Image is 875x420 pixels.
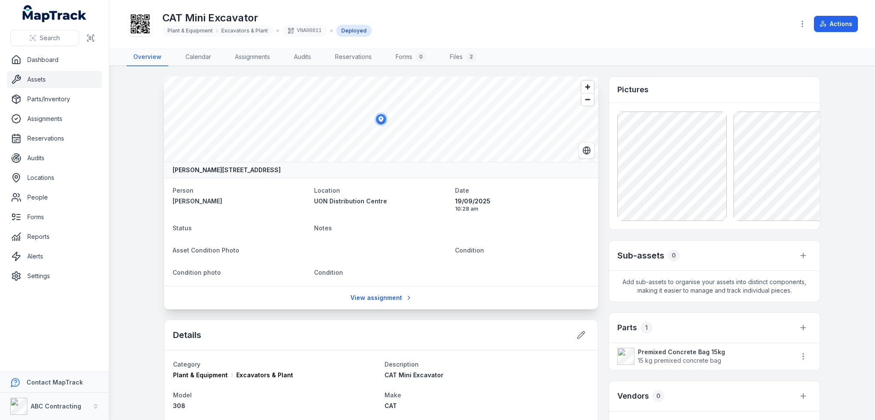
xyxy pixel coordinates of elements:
[173,269,221,276] span: Condition photo
[7,209,102,226] a: Forms
[638,356,725,365] span: 15 kg premixed concrete bag
[617,390,649,402] h3: Vendors
[7,130,102,147] a: Reservations
[7,267,102,285] a: Settings
[164,76,598,162] canvas: Map
[455,197,590,212] time: 19/09/2025, 10:28:01 am
[314,187,340,194] span: Location
[328,48,379,66] a: Reservations
[455,197,590,206] span: 19/09/2025
[23,5,87,22] a: MapTrack
[638,348,725,356] strong: Premixed Concrete Bag 15kg
[466,52,476,62] div: 2
[173,391,192,399] span: Model
[443,48,483,66] a: Files2
[126,48,168,66] a: Overview
[455,247,484,254] span: Condition
[173,187,194,194] span: Person
[31,402,81,410] strong: ABC Contracting
[336,25,372,37] div: Deployed
[581,81,594,93] button: Zoom in
[385,371,443,379] span: CAT Mini Excavator
[162,11,372,25] h1: CAT Mini Excavator
[7,110,102,127] a: Assignments
[617,348,787,365] a: Premixed Concrete Bag 15kg15 kg premixed concrete bag
[314,197,387,205] span: UON Distribution Centre
[814,16,858,32] button: Actions
[7,71,102,88] a: Assets
[345,290,418,306] a: View assignment
[173,247,239,254] span: Asset Condition Photo
[167,27,213,34] span: Plant & Equipment
[7,248,102,265] a: Alerts
[581,93,594,106] button: Zoom out
[173,329,201,341] h2: Details
[173,166,281,174] strong: [PERSON_NAME][STREET_ADDRESS]
[652,390,664,402] div: 0
[385,361,419,368] span: Description
[7,189,102,206] a: People
[7,91,102,108] a: Parts/Inventory
[221,27,268,34] span: Excavators & Plant
[173,402,185,409] span: 308
[578,142,595,159] button: Switch to Satellite View
[668,250,680,261] div: 0
[455,187,469,194] span: Date
[26,379,83,386] strong: Contact MapTrack
[173,371,228,379] span: Plant & Equipment
[389,48,433,66] a: Forms0
[228,48,277,66] a: Assignments
[40,34,60,42] span: Search
[314,197,449,206] a: UON Distribution Centre
[385,402,397,409] span: CAT
[455,206,590,212] span: 10:28 am
[236,371,293,379] span: Excavators & Plant
[314,224,332,232] span: Notes
[7,169,102,186] a: Locations
[282,25,327,37] div: VNA00811
[179,48,218,66] a: Calendar
[173,361,200,368] span: Category
[10,30,79,46] button: Search
[314,269,343,276] span: Condition
[7,228,102,245] a: Reports
[640,322,652,334] div: 1
[7,150,102,167] a: Audits
[416,52,426,62] div: 0
[7,51,102,68] a: Dashboard
[617,84,649,96] h3: Pictures
[617,250,664,261] h2: Sub-assets
[287,48,318,66] a: Audits
[173,197,307,206] a: [PERSON_NAME]
[609,271,820,302] span: Add sub-assets to organise your assets into distinct components, making it easier to manage and t...
[173,224,192,232] span: Status
[385,391,401,399] span: Make
[617,322,637,334] h3: Parts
